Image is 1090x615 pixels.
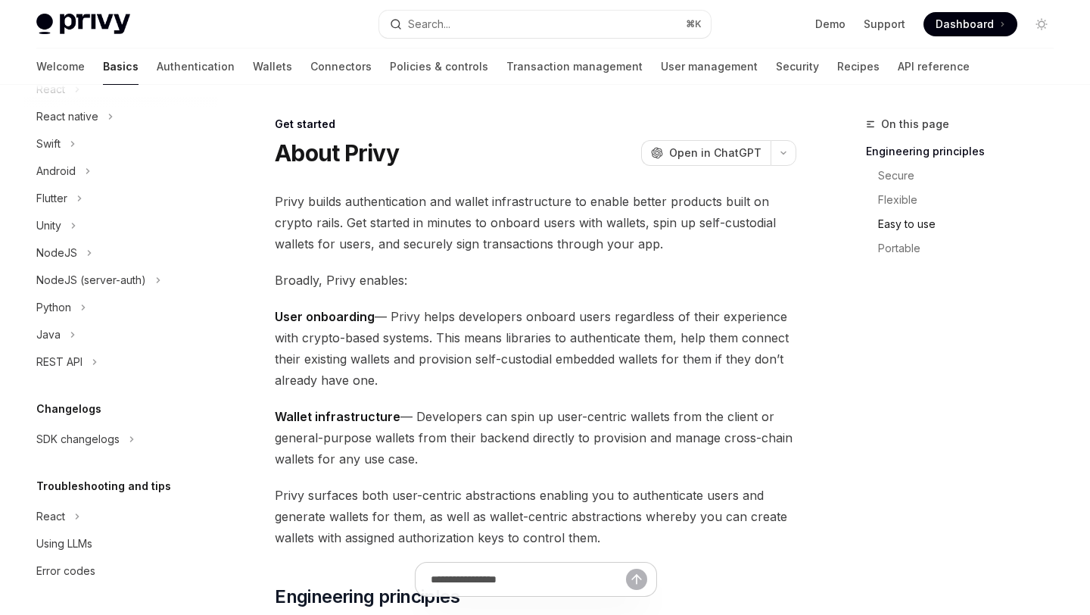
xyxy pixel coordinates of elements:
strong: User onboarding [275,309,375,324]
button: Toggle dark mode [1029,12,1054,36]
div: Using LLMs [36,535,92,553]
div: Swift [36,135,61,153]
strong: Wallet infrastructure [275,409,400,424]
a: Wallets [253,48,292,85]
a: Connectors [310,48,372,85]
button: Open in ChatGPT [641,140,771,166]
span: Dashboard [936,17,994,32]
a: Easy to use [878,212,1066,236]
a: Welcome [36,48,85,85]
div: NodeJS [36,244,77,262]
a: Error codes [24,557,218,585]
span: Privy surfaces both user-centric abstractions enabling you to authenticate users and generate wal... [275,485,796,548]
div: REST API [36,353,83,371]
a: Support [864,17,905,32]
a: Portable [878,236,1066,261]
div: NodeJS (server-auth) [36,271,146,289]
a: Policies & controls [390,48,488,85]
a: Demo [815,17,846,32]
span: ⌘ K [686,18,702,30]
div: Android [36,162,76,180]
div: Flutter [36,189,67,208]
a: Authentication [157,48,235,85]
div: React [36,507,65,526]
div: Error codes [36,562,95,580]
a: User management [661,48,758,85]
span: Open in ChatGPT [669,145,761,161]
div: Unity [36,217,61,235]
a: Secure [878,164,1066,188]
h5: Changelogs [36,400,101,418]
a: Security [776,48,819,85]
a: Transaction management [506,48,643,85]
div: Get started [275,117,796,132]
a: Engineering principles [866,139,1066,164]
a: Basics [103,48,139,85]
div: Java [36,326,61,344]
a: Flexible [878,188,1066,212]
span: Privy builds authentication and wallet infrastructure to enable better products built on crypto r... [275,191,796,254]
a: API reference [898,48,970,85]
a: Dashboard [923,12,1017,36]
div: Python [36,298,71,317]
button: Search...⌘K [379,11,710,38]
div: React native [36,108,98,126]
a: Using LLMs [24,530,218,557]
a: Recipes [837,48,880,85]
div: SDK changelogs [36,430,120,448]
h5: Troubleshooting and tips [36,477,171,495]
span: — Privy helps developers onboard users regardless of their experience with crypto-based systems. ... [275,306,796,391]
button: Send message [626,569,647,590]
span: On this page [881,115,949,133]
span: Broadly, Privy enables: [275,270,796,291]
img: light logo [36,14,130,35]
h1: About Privy [275,139,399,167]
div: Search... [408,15,450,33]
span: — Developers can spin up user-centric wallets from the client or general-purpose wallets from the... [275,406,796,470]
